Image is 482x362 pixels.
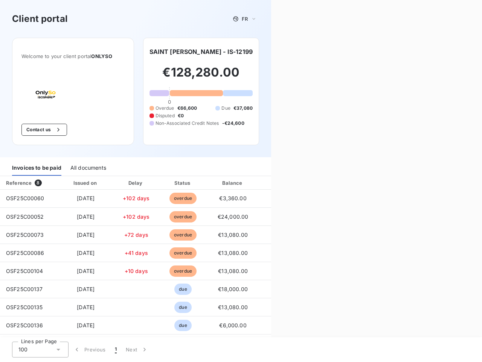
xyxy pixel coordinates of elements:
span: Disputed [156,112,175,119]
span: OSF25C00086 [6,250,44,256]
span: +102 days [123,195,149,201]
span: OSF25C00052 [6,213,44,220]
h6: SAINT [PERSON_NAME] - IS-12199 [149,47,253,56]
span: OSF25C00135 [6,304,43,310]
span: €3,360.00 [219,195,246,201]
span: [DATE] [77,304,95,310]
span: €24,000.00 [218,213,249,220]
div: Status [161,179,206,187]
span: FR [242,16,248,22]
span: Non-Associated Credit Notes [156,120,219,127]
span: [DATE] [77,268,95,274]
span: overdue [169,211,197,222]
button: Contact us [21,124,67,136]
span: €37,080 [233,105,253,112]
div: Issued on [60,179,112,187]
span: overdue [169,193,197,204]
span: 0 [168,99,171,105]
button: Previous [69,342,110,357]
span: due [174,302,191,313]
button: 1 [110,342,121,357]
span: 100 [18,346,27,353]
h2: €128,280.00 [149,65,253,87]
span: 8 [35,179,41,186]
span: -€24,600 [222,120,244,127]
button: Next [121,342,153,357]
span: OSF25C00136 [6,322,43,328]
span: due [174,284,191,295]
span: Welcome to your client portal [21,53,125,59]
span: [DATE] [77,286,95,292]
span: overdue [169,229,197,241]
span: [DATE] [77,195,95,201]
div: Balance [209,179,258,187]
span: OSF25C00073 [6,232,44,238]
span: overdue [169,265,197,277]
span: 1 [115,346,117,353]
span: €66,600 [177,105,197,112]
span: overdue [169,247,197,259]
span: €13,080.00 [218,250,248,256]
span: [DATE] [77,250,95,256]
span: +102 days [123,213,149,220]
span: €0 [178,112,184,119]
span: €13,080.00 [218,304,248,310]
span: €13,080.00 [218,268,248,274]
span: [DATE] [77,322,95,328]
div: PDF [261,179,299,187]
span: €6,000.00 [219,322,246,328]
span: Overdue [156,105,174,112]
span: Due [221,105,230,112]
span: €13,080.00 [218,232,248,238]
span: +72 days [124,232,148,238]
img: Company logo [21,77,70,112]
div: All documents [70,160,106,176]
span: OSF25C00137 [6,286,43,292]
span: ONLYSO [91,53,112,59]
h3: Client portal [12,12,68,26]
span: due [174,320,191,331]
span: [DATE] [77,213,95,220]
span: [DATE] [77,232,95,238]
span: OSF25C00104 [6,268,43,274]
span: +10 days [125,268,148,274]
div: Reference [6,180,32,186]
span: OSF25C00060 [6,195,44,201]
div: Invoices to be paid [12,160,61,176]
span: +41 days [125,250,148,256]
span: €18,000.00 [218,286,248,292]
div: Delay [115,179,158,187]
